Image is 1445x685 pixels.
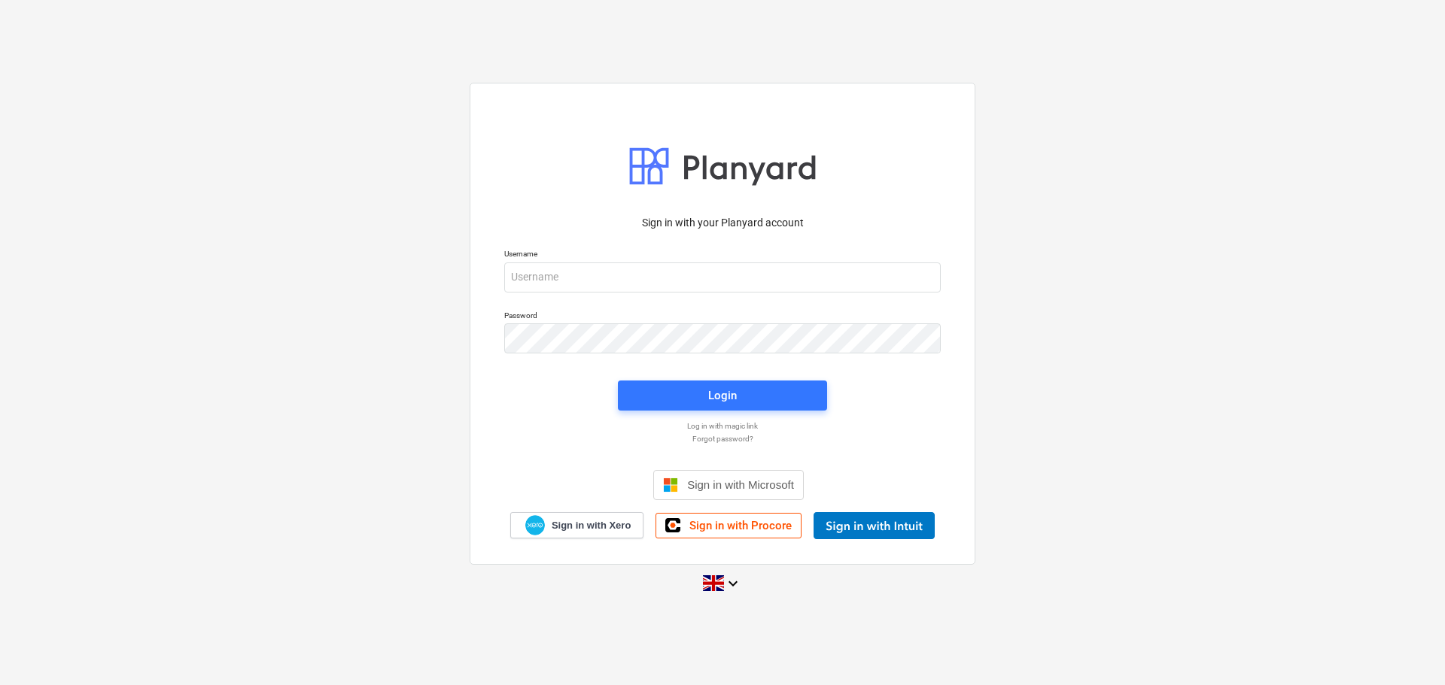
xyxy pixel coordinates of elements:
span: Sign in with Microsoft [687,478,794,491]
a: Log in with magic link [497,421,948,431]
span: Sign in with Xero [552,519,631,532]
p: Username [504,249,941,262]
span: Sign in with Procore [689,519,792,532]
img: Microsoft logo [663,477,678,493]
div: Login [708,386,737,405]
img: Xero logo [525,515,545,535]
a: Forgot password? [497,434,948,444]
input: Username [504,262,941,292]
p: Password [504,311,941,323]
button: Login [618,380,827,411]
a: Sign in with Xero [510,512,644,538]
i: keyboard_arrow_down [724,574,742,593]
p: Sign in with your Planyard account [504,215,941,231]
a: Sign in with Procore [656,513,802,538]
